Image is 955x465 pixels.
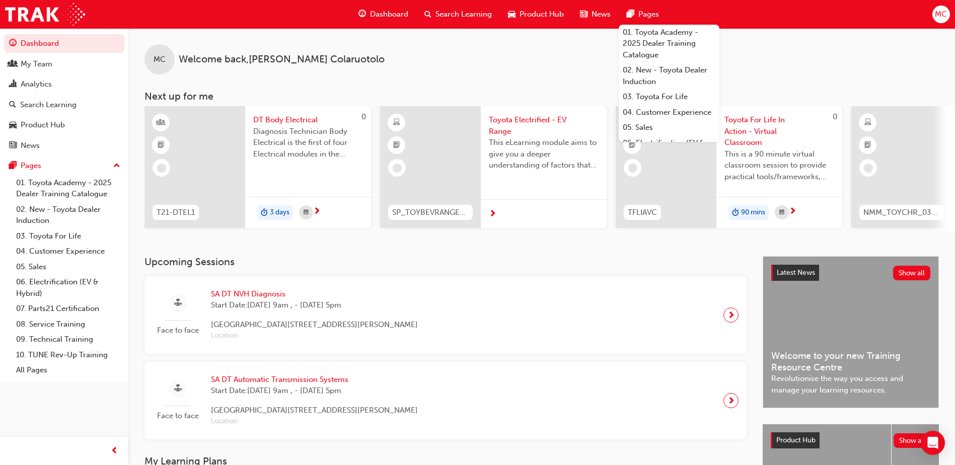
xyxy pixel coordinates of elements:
[424,8,431,21] span: search-icon
[393,116,400,129] span: learningResourceType_ELEARNING-icon
[211,405,418,416] span: [GEOGRAPHIC_DATA][STREET_ADDRESS][PERSON_NAME]
[158,116,165,129] span: learningResourceType_INSTRUCTOR_LED-icon
[153,325,203,336] span: Face to face
[128,91,955,102] h3: Next up for me
[350,4,416,25] a: guage-iconDashboard
[12,228,124,244] a: 03. Toyota For Life
[724,114,834,148] span: Toyota For Life In Action - Virtual Classroom
[619,105,719,120] a: 04. Customer Experience
[174,382,182,395] span: sessionType_FACE_TO_FACE-icon
[771,265,930,281] a: Latest NewsShow all
[863,207,940,218] span: NMM_TOYCHR_032024_MODULE_1
[211,299,418,311] span: Start Date: [DATE] 9am , - [DATE] 5pm
[771,350,930,373] span: Welcome to your new Training Resource Centre
[627,8,634,21] span: pages-icon
[253,126,363,160] span: Diagnosis Technician Body Electrical is the first of four Electrical modules in the Diagnosis Tec...
[144,106,371,228] a: 0T21-DTEL1DT Body ElectricalDiagnosis Technician Body Electrical is the first of four Electrical ...
[619,62,719,89] a: 02. New - Toyota Dealer Induction
[261,206,268,219] span: duration-icon
[628,164,637,173] span: learningRecordVerb_NONE-icon
[4,34,124,53] a: Dashboard
[9,141,17,150] span: news-icon
[619,120,719,135] a: 05. Sales
[9,39,17,48] span: guage-icon
[435,9,492,20] span: Search Learning
[4,116,124,134] a: Product Hub
[616,106,842,228] a: 0TFLIAVCToyota For Life In Action - Virtual ClassroomThis is a 90 minute virtual classroom sessio...
[9,80,17,89] span: chart-icon
[489,114,599,137] span: Toyota Electrified - EV Range
[12,274,124,301] a: 06. Electrification (EV & Hybrid)
[771,432,931,448] a: Product HubShow all
[727,308,735,322] span: next-icon
[727,394,735,408] span: next-icon
[638,9,659,20] span: Pages
[144,256,747,268] h3: Upcoming Sessions
[113,160,120,173] span: up-icon
[21,119,65,131] div: Product Hub
[9,60,17,69] span: people-icon
[864,139,871,152] span: booktick-icon
[12,362,124,378] a: All Pages
[619,4,667,25] a: pages-iconPages
[619,25,719,63] a: 01. Toyota Academy - 2025 Dealer Training Catalogue
[12,347,124,363] a: 10. TUNE Rev-Up Training
[12,202,124,228] a: 02. New - Toyota Dealer Induction
[21,79,52,90] div: Analytics
[153,284,739,346] a: Face to faceSA DT NVH DiagnosisStart Date:[DATE] 9am , - [DATE] 5pm[GEOGRAPHIC_DATA][STREET_ADDRE...
[393,139,400,152] span: booktick-icon
[370,9,408,20] span: Dashboard
[12,259,124,275] a: 05. Sales
[253,114,363,126] span: DT Body Electrical
[153,370,739,431] a: Face to faceSA DT Automatic Transmission SystemsStart Date:[DATE] 9am , - [DATE] 5pm[GEOGRAPHIC_D...
[894,433,931,448] button: Show all
[380,106,607,228] a: SP_TOYBEVRANGE_ELToyota Electrified - EV RangeThis eLearning module aims to give you a deeper und...
[21,58,52,70] div: My Team
[211,385,418,397] span: Start Date: [DATE] 9am , - [DATE] 5pm
[12,301,124,317] a: 07. Parts21 Certification
[864,164,873,173] span: learningRecordVerb_NONE-icon
[416,4,500,25] a: search-iconSearch Learning
[358,8,366,21] span: guage-icon
[9,162,17,171] span: pages-icon
[776,436,816,444] span: Product Hub
[304,206,309,219] span: calendar-icon
[12,317,124,332] a: 08. Service Training
[270,207,289,218] span: 3 days
[864,116,871,129] span: learningResourceType_ELEARNING-icon
[153,410,203,422] span: Face to face
[392,207,469,218] span: SP_TOYBEVRANGE_EL
[157,207,195,218] span: T21-DTEL1
[12,332,124,347] a: 09. Technical Training
[21,160,41,172] div: Pages
[508,8,516,21] span: car-icon
[12,175,124,202] a: 01. Toyota Academy - 2025 Dealer Training Catalogue
[211,374,418,385] span: SA DT Automatic Transmission Systems
[592,9,611,20] span: News
[4,157,124,175] button: Pages
[211,416,418,427] span: Location
[628,207,657,218] span: TFLIAVC
[777,268,815,277] span: Latest News
[5,3,85,26] img: Trak
[580,8,587,21] span: news-icon
[732,206,739,219] span: duration-icon
[935,9,947,20] span: MC
[12,244,124,259] a: 04. Customer Experience
[393,164,402,173] span: learningRecordVerb_NONE-icon
[158,139,165,152] span: booktick-icon
[211,330,418,342] span: Location
[361,112,366,121] span: 0
[520,9,564,20] span: Product Hub
[572,4,619,25] a: news-iconNews
[489,210,496,219] span: next-icon
[211,288,418,300] span: SA DT NVH Diagnosis
[741,207,765,218] span: 90 mins
[489,137,599,171] span: This eLearning module aims to give you a deeper understanding of factors that influence driving r...
[771,373,930,396] span: Revolutionise the way you access and manage your learning resources.
[157,164,166,173] span: learningRecordVerb_NONE-icon
[629,139,636,152] span: booktick-icon
[313,207,321,216] span: next-icon
[174,297,182,309] span: sessionType_FACE_TO_FACE-icon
